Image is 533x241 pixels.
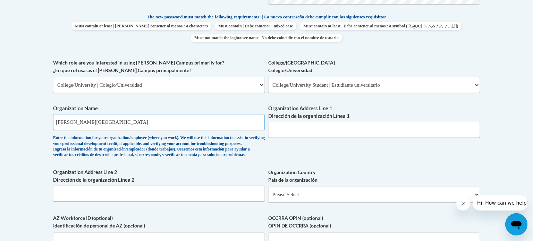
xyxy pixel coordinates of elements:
[268,169,480,184] label: Organization Country País de la organización
[53,214,265,230] label: AZ Workforce ID (optional) Identificación de personal de AZ (opcional)
[53,105,265,112] label: Organization Name
[71,22,211,30] span: Must contain at least | [PERSON_NAME] contener al menos : 4 characters
[191,34,342,42] span: Must not match the login/user name | No debe coincidir con el nombre de usuario
[300,22,462,30] span: Must contain at least | Debe contener al menos : a symbol (.[!,@,#,$,%,^,&,*,?,_,~,-,(,)])
[4,5,56,10] span: Hi. How can we help?
[53,114,265,130] input: Metadata input
[268,105,480,120] label: Organization Address Line 1 Dirección de la organización Línea 1
[53,169,265,184] label: Organization Address Line 2 Dirección de la organización Línea 2
[53,186,265,201] input: Metadata input
[53,135,265,158] div: Enter the information for your organization/employer (where you work). We will use this informati...
[53,59,265,74] label: Which role are you interested in using [PERSON_NAME] Campus primarily for? ¿En qué rol usarás el ...
[473,195,527,210] iframe: Message from company
[268,214,480,230] label: OCCRRA OPIN (optional) OPIN DE OCCRRA (opcional)
[147,14,386,20] span: The new password must match the following requirements: | La nueva contraseña debe cumplir con lo...
[268,122,480,138] input: Metadata input
[456,197,470,210] iframe: Close message
[505,213,527,235] iframe: Button to launch messaging window
[215,22,296,30] span: Must contain | Debe contener : mixed case
[268,59,480,74] label: College/[GEOGRAPHIC_DATA] Colegio/Universidad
